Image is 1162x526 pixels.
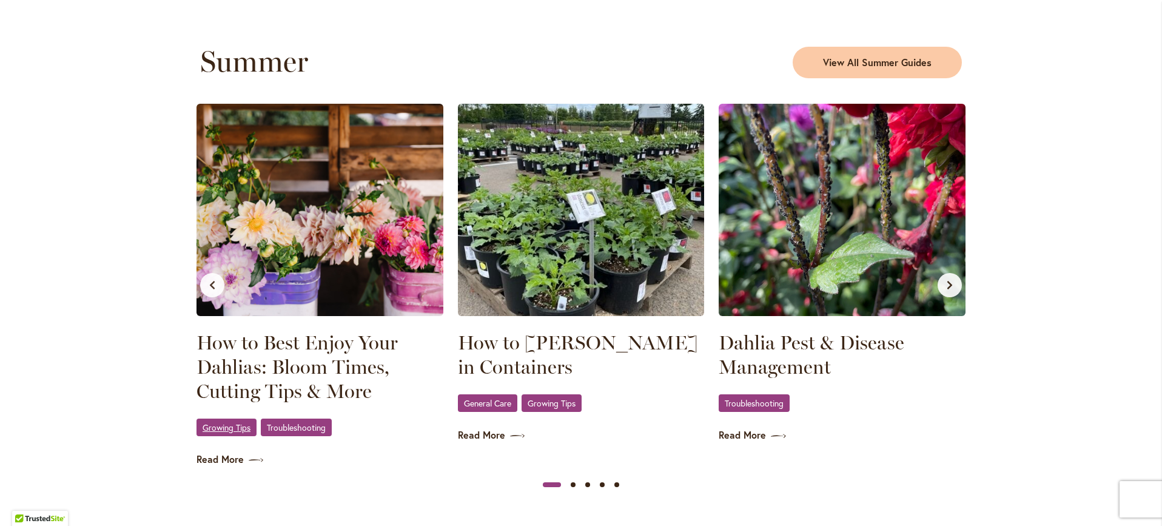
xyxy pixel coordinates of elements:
a: How to [PERSON_NAME] in Containers [458,331,705,379]
button: Slide 5 [610,477,624,492]
img: DAHLIAS - APHIDS [719,104,966,316]
button: Slide 2 [566,477,580,492]
div: , [458,394,705,414]
span: Troubleshooting [267,423,326,431]
a: Troubleshooting [261,419,332,436]
img: More Potted Dahlias! [458,104,705,316]
button: Slide 4 [595,477,610,492]
span: Troubleshooting [725,399,784,407]
span: View All Summer Guides [823,56,932,70]
span: Growing Tips [203,423,250,431]
a: Troubleshooting [719,394,790,412]
a: Read More [196,453,443,467]
img: SID - DAHLIAS - BUCKETS [196,104,443,316]
button: Slide 3 [580,477,595,492]
span: General Care [464,399,511,407]
a: Dahlia Pest & Disease Management [719,331,966,379]
a: Growing Tips [522,394,582,412]
button: Previous slide [200,273,224,297]
button: Slide 1 [543,477,561,492]
div: , [196,418,443,438]
a: Read More [458,428,705,442]
a: View All Summer Guides [793,47,962,78]
span: Growing Tips [528,399,576,407]
button: Next slide [938,273,962,297]
a: How to Best Enjoy Your Dahlias: Bloom Times, Cutting Tips & More [196,331,443,403]
h2: Summer [200,44,574,78]
a: Growing Tips [196,419,257,436]
a: Read More [719,428,966,442]
a: General Care [458,394,517,412]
